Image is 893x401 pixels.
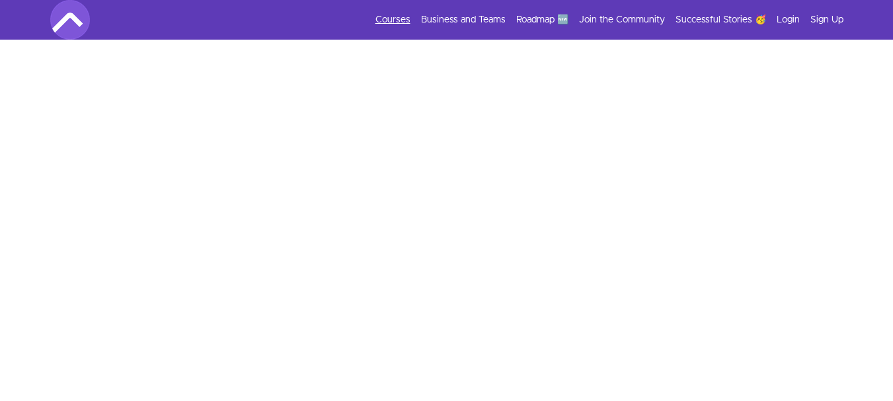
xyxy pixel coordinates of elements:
a: Login [777,13,800,26]
a: Successful Stories 🥳 [676,13,766,26]
a: Join the Community [579,13,665,26]
a: Business and Teams [421,13,506,26]
a: Sign Up [810,13,843,26]
a: Roadmap 🆕 [516,13,568,26]
a: Courses [375,13,410,26]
